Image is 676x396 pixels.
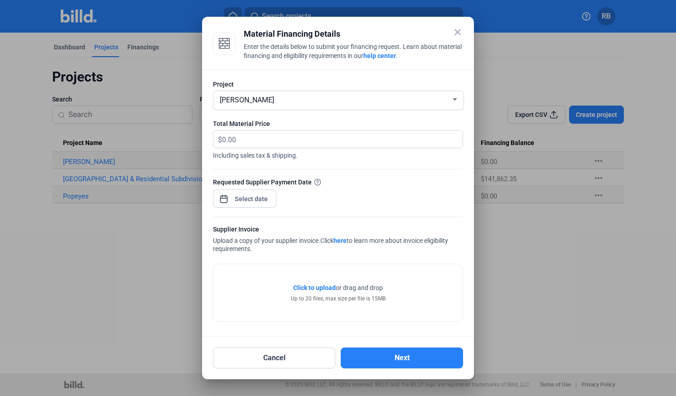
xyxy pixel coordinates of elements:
[213,225,463,236] div: Supplier Invoice
[363,52,396,59] a: help center
[213,225,463,255] div: Upload a copy of your supplier invoice.
[232,193,271,204] input: Select date
[396,52,398,59] span: .
[333,237,347,244] a: here
[452,27,463,38] mat-icon: close
[213,130,222,145] span: $
[213,348,335,368] button: Cancel
[213,80,463,89] div: Project
[219,190,228,199] button: Open calendar
[244,28,463,40] div: Material Financing Details
[213,119,463,128] div: Total Material Price
[244,42,463,62] div: Enter the details below to submit your financing request. Learn about material financing and elig...
[213,237,448,252] span: Click to learn more about invoice eligibility requirements.
[222,130,452,148] input: 0.00
[336,283,383,292] span: or drag and drop
[220,96,274,104] span: [PERSON_NAME]
[213,148,463,160] span: Including sales tax & shipping.
[293,284,336,291] span: Click to upload
[291,295,386,303] div: Up to 20 files, max size per file is 15MB
[341,348,463,368] button: Next
[213,177,463,187] div: Requested Supplier Payment Date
